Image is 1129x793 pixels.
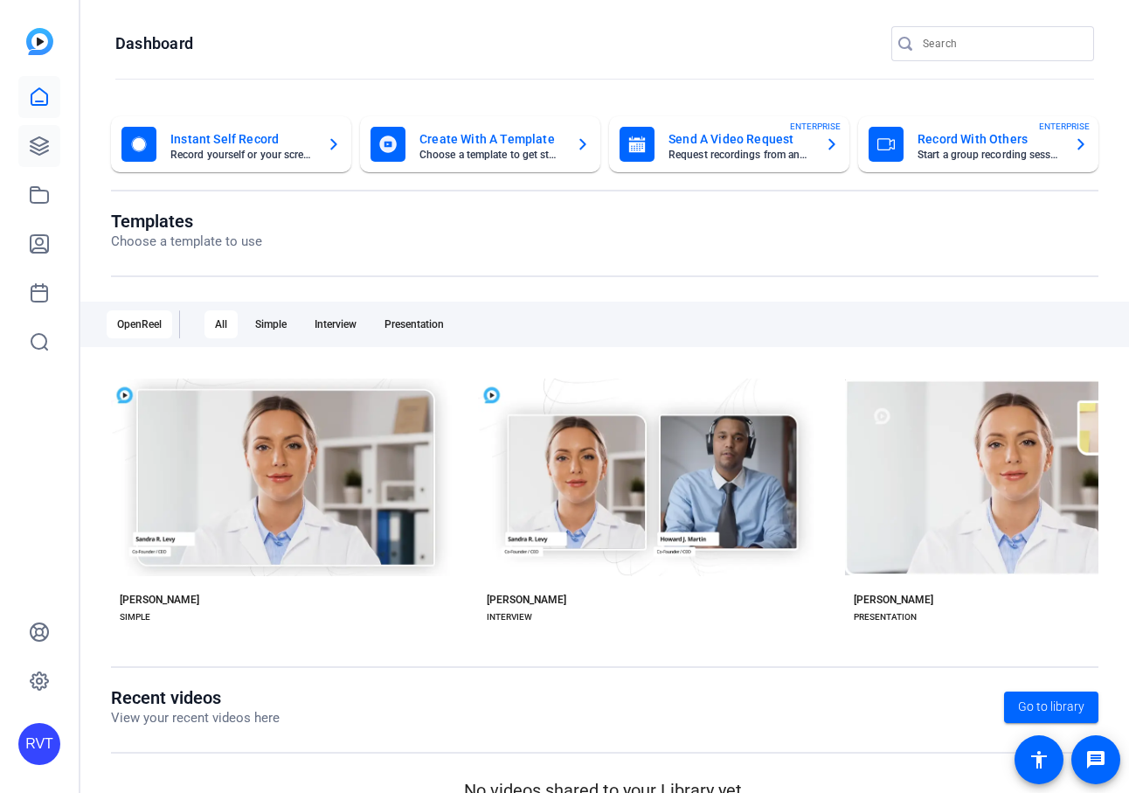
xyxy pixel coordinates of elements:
[111,232,262,252] p: Choose a template to use
[1004,692,1098,723] a: Go to library
[120,610,150,624] div: SIMPLE
[120,593,199,607] div: [PERSON_NAME]
[111,687,280,708] h1: Recent videos
[204,310,238,338] div: All
[111,116,351,172] button: Instant Self RecordRecord yourself or your screen
[854,593,933,607] div: [PERSON_NAME]
[115,33,193,54] h1: Dashboard
[668,129,811,150] mat-card-title: Send A Video Request
[360,116,600,172] button: Create With A TemplateChoose a template to get started
[487,593,566,607] div: [PERSON_NAME]
[609,116,849,172] button: Send A Video RequestRequest recordings from anyone, anywhereENTERPRISE
[374,310,454,338] div: Presentation
[1029,749,1049,770] mat-icon: accessibility
[858,116,1098,172] button: Record With OthersStart a group recording sessionENTERPRISE
[854,610,917,624] div: PRESENTATION
[419,129,562,150] mat-card-title: Create With A Template
[170,150,313,160] mat-card-subtitle: Record yourself or your screen
[1018,698,1084,716] span: Go to library
[918,150,1060,160] mat-card-subtitle: Start a group recording session
[107,310,172,338] div: OpenReel
[245,310,297,338] div: Simple
[923,33,1080,54] input: Search
[1085,749,1106,770] mat-icon: message
[419,150,562,160] mat-card-subtitle: Choose a template to get started
[26,28,53,55] img: blue-gradient.svg
[918,129,1060,150] mat-card-title: Record With Others
[111,211,262,232] h1: Templates
[487,610,532,624] div: INTERVIEW
[790,120,841,133] span: ENTERPRISE
[170,129,313,150] mat-card-title: Instant Self Record
[111,708,280,728] p: View your recent videos here
[18,723,60,765] div: RVT
[1039,120,1090,133] span: ENTERPRISE
[304,310,367,338] div: Interview
[668,150,811,160] mat-card-subtitle: Request recordings from anyone, anywhere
